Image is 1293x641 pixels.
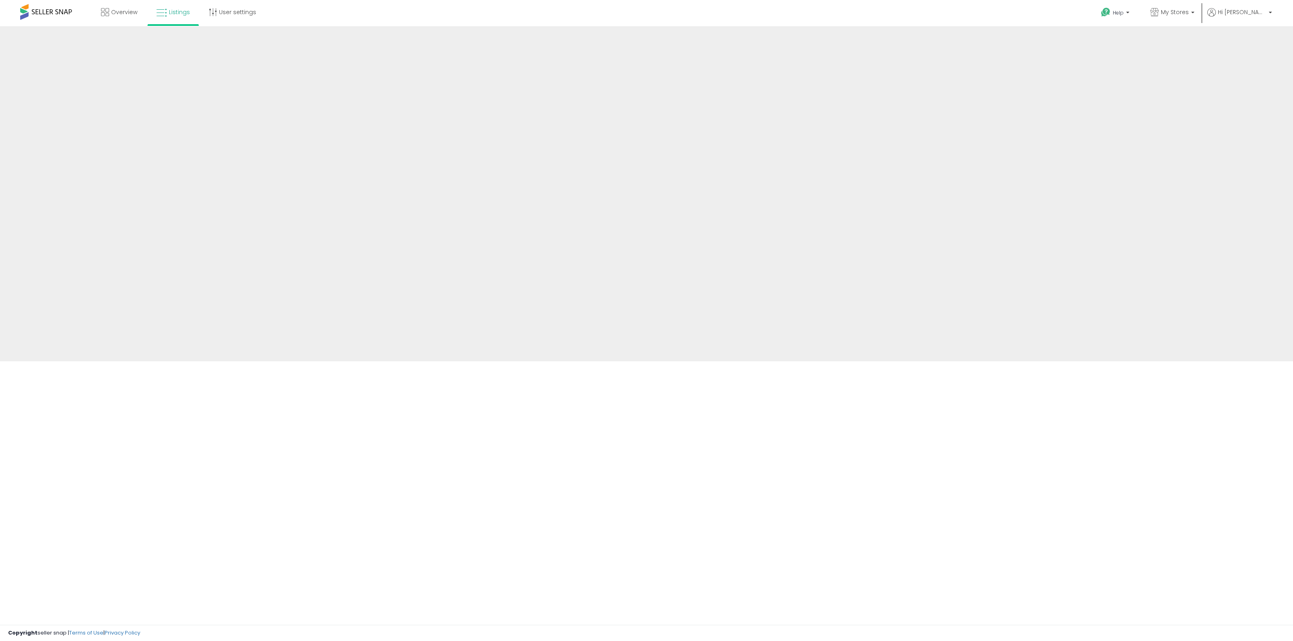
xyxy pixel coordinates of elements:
span: Help [1113,9,1124,16]
span: Hi [PERSON_NAME] [1218,8,1266,16]
a: Hi [PERSON_NAME] [1207,8,1272,26]
span: Overview [111,8,137,16]
i: Get Help [1101,7,1111,17]
span: Listings [169,8,190,16]
a: Help [1095,1,1137,26]
span: My Stores [1161,8,1189,16]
